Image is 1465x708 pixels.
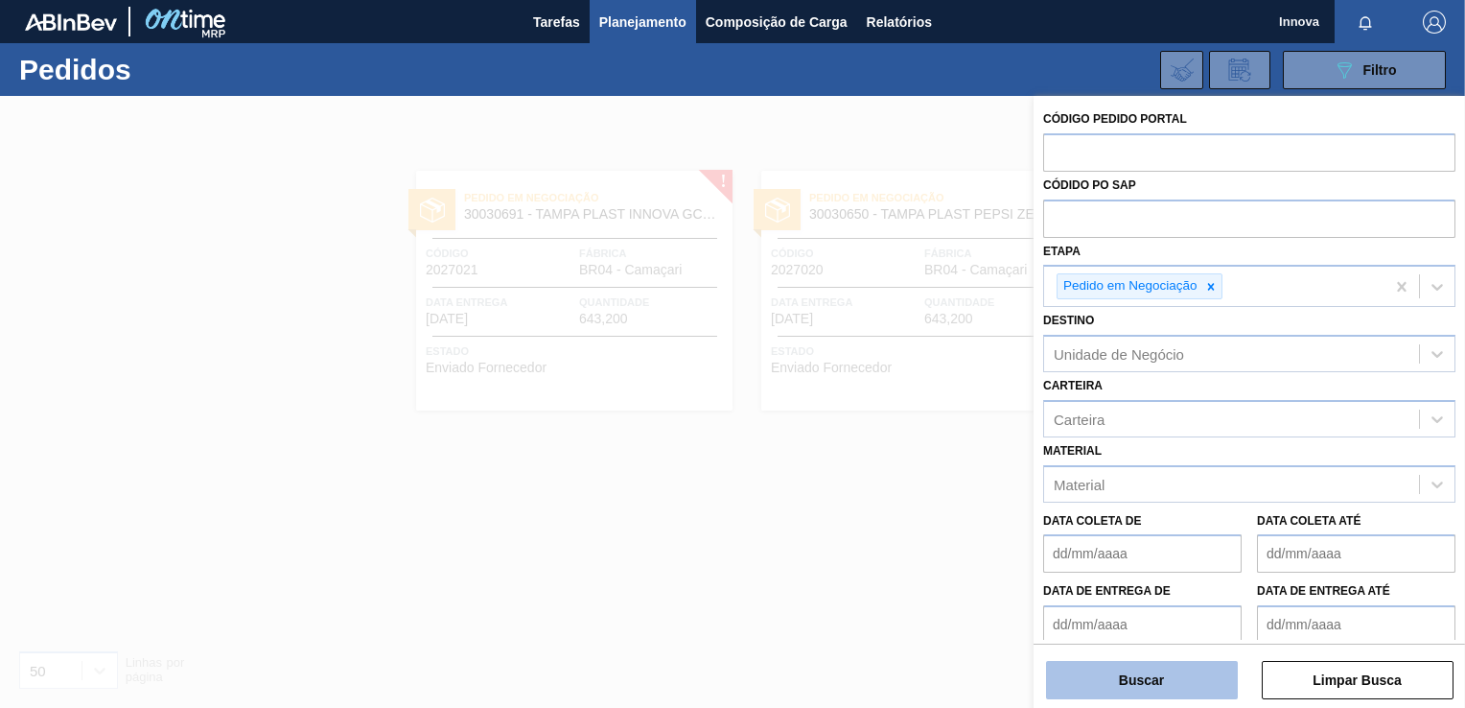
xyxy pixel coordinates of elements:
button: Notificações [1335,9,1396,35]
label: Destino [1043,314,1094,327]
label: Código Pedido Portal [1043,112,1187,126]
h1: Pedidos [19,59,294,81]
img: TNhmsLtSVTkK8tSr43FrP2fwEKptu5GPRR3wAAAABJRU5ErkJggg== [25,13,117,31]
input: dd/mm/aaaa [1257,534,1455,573]
img: Logout [1423,11,1446,34]
label: Carteira [1043,379,1103,392]
label: Data de Entrega até [1257,584,1390,598]
div: Carteira [1054,411,1105,427]
label: Data de Entrega de [1043,584,1171,598]
div: Material [1054,476,1105,492]
span: Tarefas [533,11,580,34]
div: Solicitação de Revisão de Pedidos [1209,51,1270,89]
div: Unidade de Negócio [1054,346,1184,363]
span: Composição de Carga [706,11,848,34]
span: Filtro [1363,62,1397,78]
input: dd/mm/aaaa [1257,605,1455,644]
label: Data coleta de [1043,514,1141,528]
span: Relatórios [867,11,932,34]
input: dd/mm/aaaa [1043,605,1242,644]
label: Material [1043,444,1102,458]
div: Importar Negociações dos Pedidos [1160,51,1203,89]
button: Filtro [1283,51,1446,89]
input: dd/mm/aaaa [1043,534,1242,573]
label: Data coleta até [1257,514,1360,528]
span: Planejamento [599,11,686,34]
label: Etapa [1043,245,1081,258]
div: Pedido em Negociação [1058,274,1200,298]
label: Códido PO SAP [1043,178,1136,192]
